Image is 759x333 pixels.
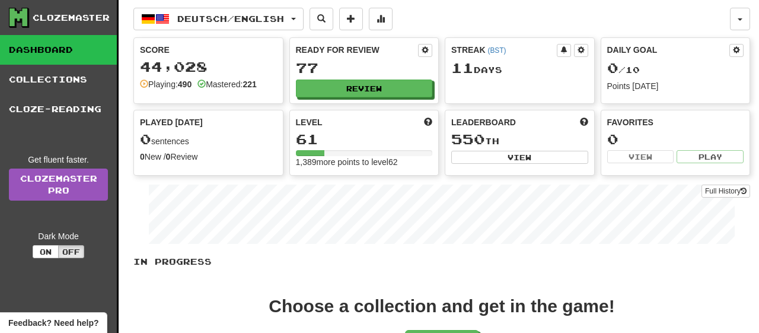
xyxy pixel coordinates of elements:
button: Play [677,150,744,163]
span: 0 [140,131,151,147]
a: ClozemasterPro [9,169,108,201]
div: Ready for Review [296,44,419,56]
a: (BST) [487,46,506,55]
span: 0 [607,59,618,76]
div: Daily Goal [607,44,730,57]
div: Streak [451,44,557,56]
span: Deutsch / English [177,14,284,24]
strong: 0 [140,152,145,161]
button: Review [296,80,433,97]
strong: 0 [166,152,171,161]
span: 550 [451,131,485,147]
div: sentences [140,132,277,147]
div: New / Review [140,151,277,163]
button: View [607,150,674,163]
span: / 10 [607,65,640,75]
div: 61 [296,132,433,147]
div: th [451,132,588,147]
div: Dark Mode [9,230,108,242]
span: 11 [451,59,474,76]
div: 44,028 [140,59,277,74]
div: 0 [607,132,744,147]
button: On [33,245,59,258]
button: Full History [701,185,750,198]
span: This week in points, UTC [580,116,588,128]
div: Choose a collection and get in the game! [269,297,614,315]
div: Score [140,44,277,56]
button: View [451,151,588,164]
span: Level [296,116,323,128]
div: 1,389 more points to level 62 [296,156,433,168]
button: Deutsch/English [133,8,304,30]
div: Mastered: [197,78,257,90]
div: Get fluent faster. [9,154,108,166]
p: In Progress [133,256,750,268]
button: Search sentences [310,8,333,30]
span: Score more points to level up [424,116,432,128]
div: Favorites [607,116,744,128]
div: Points [DATE] [607,80,744,92]
button: Off [58,245,84,258]
div: 77 [296,61,433,75]
strong: 221 [243,80,256,89]
span: Played [DATE] [140,116,203,128]
div: Day s [451,61,588,76]
strong: 490 [178,80,192,89]
span: Open feedback widget [8,317,98,329]
div: Clozemaster [33,12,110,24]
button: Add sentence to collection [339,8,363,30]
button: More stats [369,8,393,30]
span: Leaderboard [451,116,516,128]
div: Playing: [140,78,192,90]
